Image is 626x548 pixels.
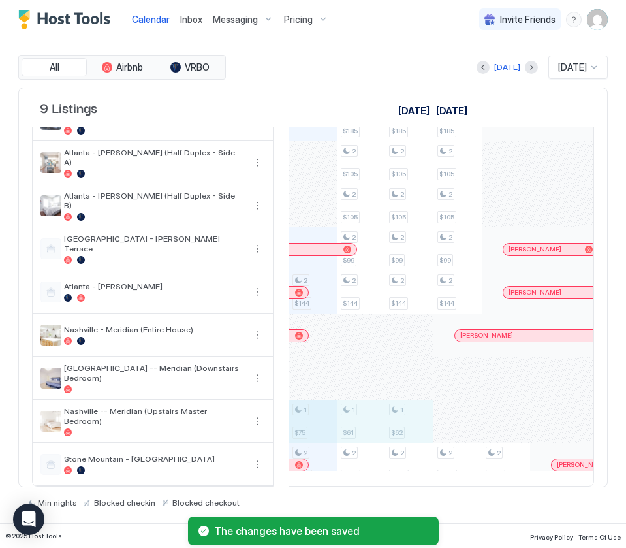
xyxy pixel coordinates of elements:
div: tab-group [18,55,226,80]
span: Blocked checkin [94,498,155,508]
span: $105 [391,213,406,221]
div: menu [249,457,265,472]
span: Tue [408,123,422,137]
span: Pricing [284,14,313,25]
span: [PERSON_NAME] [509,288,561,297]
span: All [50,61,59,73]
div: menu [249,241,265,257]
span: Fri [553,123,562,137]
span: 9 Listings [40,97,97,117]
div: Open Intercom Messenger [13,504,44,535]
span: 2 [448,449,452,457]
a: October 2, 2025 [491,120,520,139]
button: More options [249,457,265,472]
span: $99 [439,256,451,265]
span: 2 [400,276,404,285]
span: Stone Mountain - [GEOGRAPHIC_DATA] [64,454,244,464]
span: $105 [439,170,454,178]
button: More options [249,155,265,170]
span: 2 [352,233,356,242]
span: 2 [352,449,356,457]
button: Airbnb [89,58,155,76]
span: Thu [501,123,516,137]
span: $105 [391,170,406,178]
button: VRBO [157,58,223,76]
a: Inbox [180,12,202,26]
span: $185 [439,127,454,135]
span: [PERSON_NAME] [557,460,610,469]
span: [GEOGRAPHIC_DATA] -- Meridian (Downstairs Bedroom) [64,363,244,383]
a: October 1, 2025 [443,120,471,139]
span: Atlanta - [PERSON_NAME] (Half Duplex - Side A) [64,148,244,167]
span: $144 [439,299,454,308]
div: listing image [40,195,61,216]
span: 2 [400,449,404,457]
span: 2 [352,190,356,199]
span: 29 [346,123,356,137]
button: Previous month [477,61,490,74]
button: All [22,58,87,76]
span: $105 [343,170,358,178]
div: listing image [40,325,61,346]
span: $105 [439,213,454,221]
span: 4 [592,123,598,137]
span: Atlanta - [PERSON_NAME] [64,282,244,291]
div: listing image [40,152,61,173]
span: $144 [294,299,309,308]
span: Invite Friends [500,14,556,25]
span: Inbox [180,14,202,25]
button: More options [249,327,265,343]
span: Blocked checkout [172,498,240,508]
div: [DATE] [494,61,520,73]
span: $105 [343,213,358,221]
span: $144 [391,299,406,308]
a: October 1, 2025 [433,101,471,120]
div: menu [249,198,265,214]
span: 2 [448,190,452,199]
span: 1 [446,123,449,137]
span: 2 [352,276,356,285]
span: Nashville - Meridian (Entire House) [64,325,244,334]
div: listing image [40,368,61,389]
span: $99 [343,256,354,265]
span: [PERSON_NAME] [460,331,513,340]
span: Nashville -- Meridian (Upstairs Master Bedroom) [64,406,244,426]
span: 2 [448,233,452,242]
button: More options [249,198,265,214]
a: September 13, 2025 [395,101,433,120]
span: $185 [391,127,406,135]
span: 3 [546,123,551,137]
button: More options [249,370,265,386]
span: VRBO [185,61,210,73]
span: Sun [311,123,326,137]
span: 2 [352,147,356,155]
button: Next month [525,61,538,74]
span: 28 [299,123,309,137]
button: [DATE] [492,59,522,75]
span: Messaging [213,14,258,25]
span: 2 [400,147,404,155]
span: Wed [451,123,468,137]
a: September 29, 2025 [343,120,379,139]
a: Calendar [132,12,170,26]
span: 2 [304,449,307,457]
button: More options [249,413,265,429]
span: 30 [396,123,406,137]
a: September 30, 2025 [392,120,426,139]
span: 2 [400,190,404,199]
button: More options [249,284,265,300]
span: Calendar [132,14,170,25]
span: $99 [391,256,403,265]
a: October 3, 2025 [542,120,565,139]
span: 2 [400,233,404,242]
div: menu [566,12,582,27]
span: Mon [358,123,375,137]
span: 2 [448,147,452,155]
span: [GEOGRAPHIC_DATA] - [PERSON_NAME] Terrace [64,234,244,253]
span: 2 [448,276,452,285]
span: 2 [494,123,499,137]
a: October 4, 2025 [589,120,616,139]
div: menu [249,284,265,300]
a: Host Tools Logo [18,10,116,29]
